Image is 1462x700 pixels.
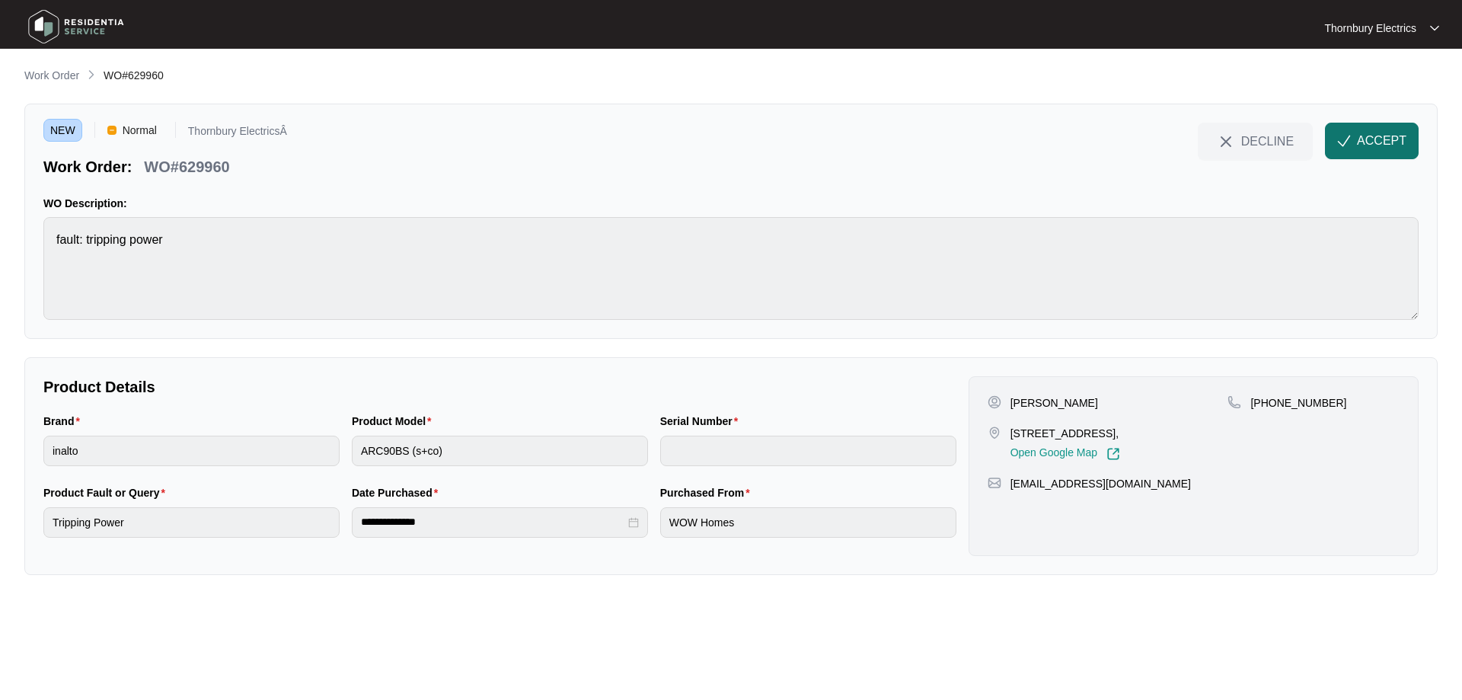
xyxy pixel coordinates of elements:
[1010,476,1191,491] p: [EMAIL_ADDRESS][DOMAIN_NAME]
[43,196,1419,211] p: WO Description:
[43,436,340,466] input: Brand
[21,68,82,85] a: Work Order
[1324,21,1416,36] p: Thornbury Electrics
[1198,123,1313,159] button: close-IconDECLINE
[188,126,287,142] p: Thornbury ElectricsÂ
[1357,132,1406,150] span: ACCEPT
[43,156,132,177] p: Work Order:
[988,476,1001,490] img: map-pin
[1430,24,1439,32] img: dropdown arrow
[352,436,648,466] input: Product Model
[1337,134,1351,148] img: check-Icon
[43,217,1419,320] textarea: fault: tripping power
[660,507,956,538] input: Purchased From
[988,426,1001,439] img: map-pin
[43,119,82,142] span: NEW
[43,376,956,398] p: Product Details
[23,4,129,50] img: residentia service logo
[43,414,86,429] label: Brand
[352,414,438,429] label: Product Model
[144,156,229,177] p: WO#629960
[24,68,79,83] p: Work Order
[43,485,171,500] label: Product Fault or Query
[660,485,756,500] label: Purchased From
[660,436,956,466] input: Serial Number
[1217,133,1235,151] img: close-Icon
[352,485,444,500] label: Date Purchased
[1010,447,1120,461] a: Open Google Map
[1227,395,1241,409] img: map-pin
[117,119,163,142] span: Normal
[1250,395,1346,411] p: [PHONE_NUMBER]
[1325,123,1419,159] button: check-IconACCEPT
[1241,133,1294,149] span: DECLINE
[1010,395,1098,411] p: [PERSON_NAME]
[988,395,1001,409] img: user-pin
[85,69,97,81] img: chevron-right
[1010,426,1120,441] p: [STREET_ADDRESS],
[104,69,164,82] span: WO#629960
[107,126,117,135] img: Vercel Logo
[1106,447,1120,461] img: Link-External
[660,414,744,429] label: Serial Number
[361,514,625,530] input: Date Purchased
[43,507,340,538] input: Product Fault or Query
